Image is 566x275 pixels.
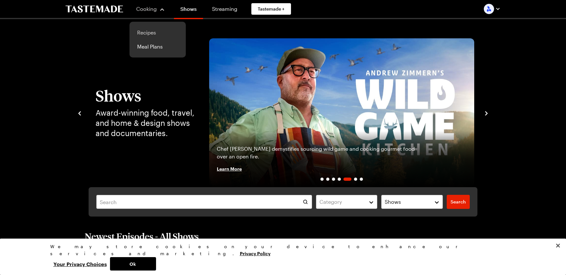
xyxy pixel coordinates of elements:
h2: Newest Episodes - All Shows [85,231,199,242]
img: Andrew Zimmern's Wild Game Kitchen [209,38,474,187]
button: Category [316,195,378,209]
a: filters [447,195,470,209]
button: Profile picture [484,4,500,14]
div: We may store cookies on your device to enhance our services and marketing. [50,243,511,257]
button: Your Privacy Choices [50,257,110,271]
div: Cooking [130,22,186,57]
button: Close [551,239,565,253]
button: navigate to previous item [76,109,83,117]
span: Go to slide 2 [326,178,329,181]
a: To Tastemade Home Page [66,5,123,13]
span: Tastemade + [258,6,285,12]
a: More information about your privacy, opens in a new tab [240,250,271,256]
div: Privacy [50,243,511,271]
span: Go to slide 1 [320,178,324,181]
img: Profile picture [484,4,494,14]
span: Shows [385,198,401,206]
span: Learn More [217,165,242,172]
a: Recipes [133,26,182,40]
h1: Shows [96,87,196,104]
span: Go to slide 5 [343,178,351,181]
p: Award-winning food, travel, and home & design shows and documentaries. [96,108,196,138]
a: Meal Plans [133,40,182,54]
button: Ok [110,257,156,271]
span: Cooking [136,6,157,12]
span: Go to slide 6 [354,178,357,181]
a: Andrew Zimmern's Wild Game KitchenChef [PERSON_NAME] demystifies sourcing wild game and cooking g... [209,38,474,187]
input: Search [96,195,312,209]
button: Shows [381,195,443,209]
span: Go to slide 4 [338,178,341,181]
button: Cooking [136,1,165,17]
div: 5 / 7 [209,38,474,187]
p: Chef [PERSON_NAME] demystifies sourcing wild game and cooking gourmet food over an open fire. [217,145,417,160]
span: Go to slide 7 [360,178,363,181]
span: Search [451,199,466,205]
div: Category [319,198,365,206]
a: Shows [174,1,203,19]
a: Tastemade + [251,3,291,15]
button: navigate to next item [483,109,490,117]
span: Go to slide 3 [332,178,335,181]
